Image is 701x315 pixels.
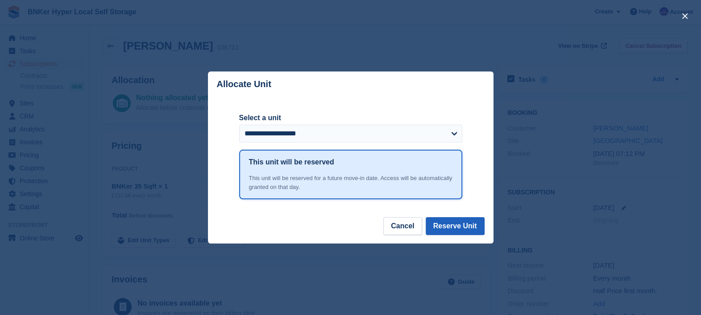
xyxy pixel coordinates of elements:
button: Cancel [383,217,422,235]
h1: This unit will be reserved [249,157,334,168]
div: This unit will be reserved for a future move-in date. Access will be automatically granted on tha... [249,174,452,191]
label: Select a unit [239,113,462,123]
p: Allocate Unit [217,79,271,89]
button: Reserve Unit [426,217,485,235]
button: close [678,9,692,23]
